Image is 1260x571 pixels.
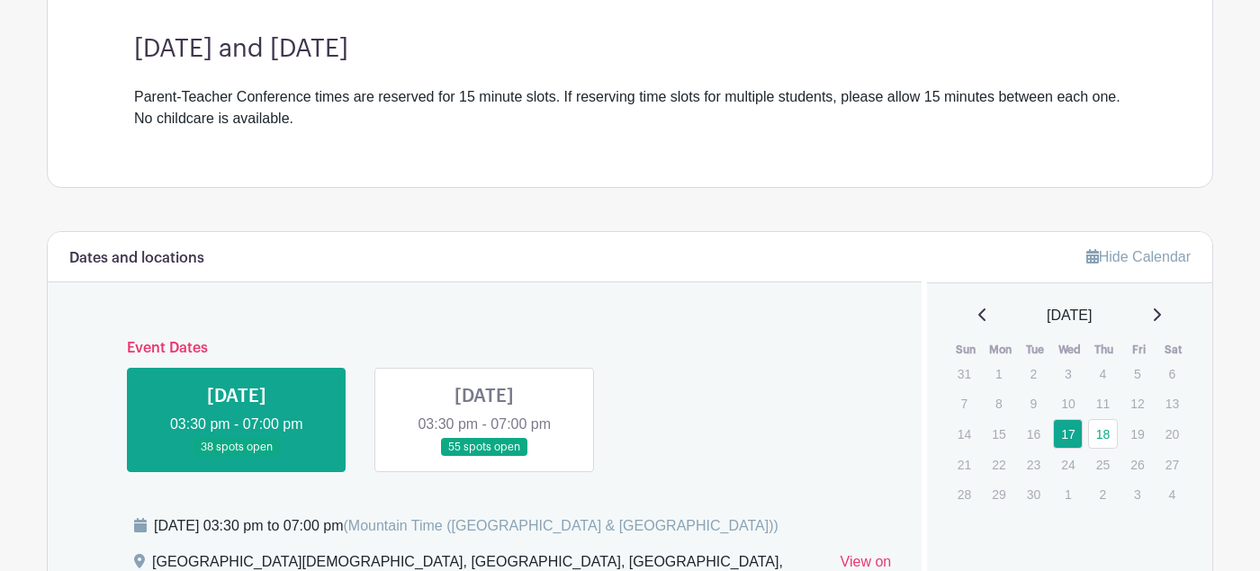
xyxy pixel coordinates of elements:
[949,360,979,388] p: 31
[1053,419,1083,449] a: 17
[1019,389,1048,417] p: 9
[1018,341,1053,359] th: Tue
[1157,420,1187,448] p: 20
[1053,451,1083,478] p: 24
[1157,389,1187,417] p: 13
[1157,360,1187,388] p: 6
[983,341,1018,359] th: Mon
[1157,451,1187,478] p: 27
[1088,389,1118,417] p: 11
[1122,480,1152,508] p: 3
[1122,389,1152,417] p: 12
[1122,360,1152,388] p: 5
[984,480,1013,508] p: 29
[154,515,778,537] div: [DATE] 03:30 pm to 07:00 pm
[1122,451,1152,478] p: 26
[1088,419,1118,449] a: 18
[949,420,979,448] p: 14
[949,389,979,417] p: 7
[1122,420,1152,448] p: 19
[1053,389,1083,417] p: 10
[1156,341,1192,359] th: Sat
[1088,360,1118,388] p: 4
[984,389,1013,417] p: 8
[1157,480,1187,508] p: 4
[1019,480,1048,508] p: 30
[984,451,1013,478] p: 22
[949,451,979,478] p: 21
[1019,451,1048,478] p: 23
[949,341,984,359] th: Sun
[112,340,857,357] h6: Event Dates
[984,360,1013,388] p: 1
[134,86,1126,129] div: Parent-Teacher Conference times are reserved for 15 minute slots. If reserving time slots for mul...
[1088,480,1118,508] p: 2
[1053,480,1083,508] p: 1
[949,480,979,508] p: 28
[343,518,778,533] span: (Mountain Time ([GEOGRAPHIC_DATA] & [GEOGRAPHIC_DATA]))
[1019,420,1048,448] p: 16
[134,34,1126,65] h3: [DATE] and [DATE]
[984,420,1013,448] p: 15
[1086,249,1191,264] a: Hide Calendar
[1047,305,1092,326] span: [DATE]
[1087,341,1122,359] th: Thu
[69,250,204,267] h6: Dates and locations
[1121,341,1156,359] th: Fri
[1088,451,1118,478] p: 25
[1052,341,1087,359] th: Wed
[1053,360,1083,388] p: 3
[1019,360,1048,388] p: 2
